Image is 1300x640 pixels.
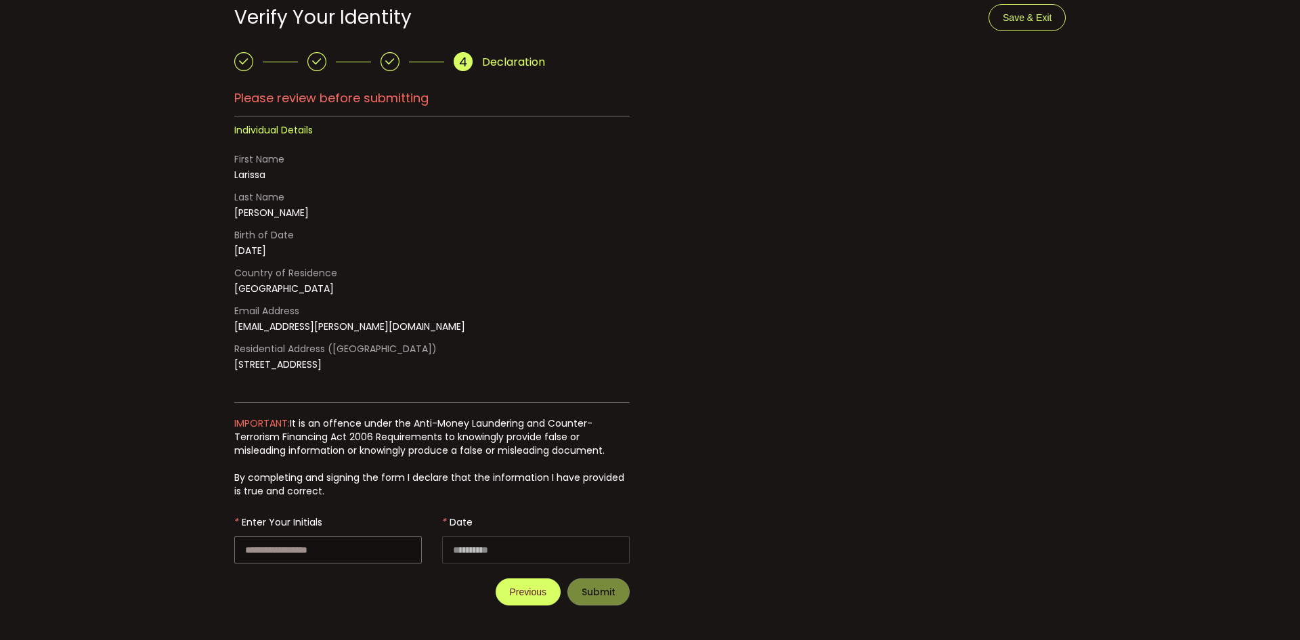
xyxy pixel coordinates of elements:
span: Verify Your Identity [234,4,412,30]
span: Please review before submitting [234,85,630,116]
span: Individual Details [234,123,313,137]
span: [GEOGRAPHIC_DATA] [234,282,334,295]
span: Residential Address ([GEOGRAPHIC_DATA]) [234,340,437,358]
span: Last Name [234,188,284,206]
span: Declaration [482,54,545,70]
span: [DATE] [234,244,266,257]
span: [PERSON_NAME] [234,206,309,219]
button: Submit [567,578,630,605]
span: IMPORTANT: [234,417,290,430]
span: State [353,385,378,402]
span: Larissa [234,168,265,182]
span: It is an offence under the Anti-Money Laundering and Counter-Terrorism Financing Act 2006 Require... [234,417,605,457]
iframe: Chat Widget [1232,575,1300,640]
span: Country of Residence [234,264,337,282]
span: [EMAIL_ADDRESS][PERSON_NAME][DOMAIN_NAME] [234,320,465,333]
span: Save & Exit [1003,12,1052,23]
span: Postcode [471,385,516,402]
span: Previous [510,586,546,597]
button: Previous [496,578,561,605]
span: [STREET_ADDRESS] [234,358,322,371]
button: Save & Exit [989,4,1066,31]
span: Suburb [234,385,267,402]
span: By completing and signing the form I declare that the information I have provided is true and cor... [234,457,630,509]
span: Submit [582,587,615,597]
span: Birth of Date [234,226,294,244]
span: Email Address [234,302,299,320]
span: First Name [234,150,284,168]
input: 123 [442,536,630,563]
